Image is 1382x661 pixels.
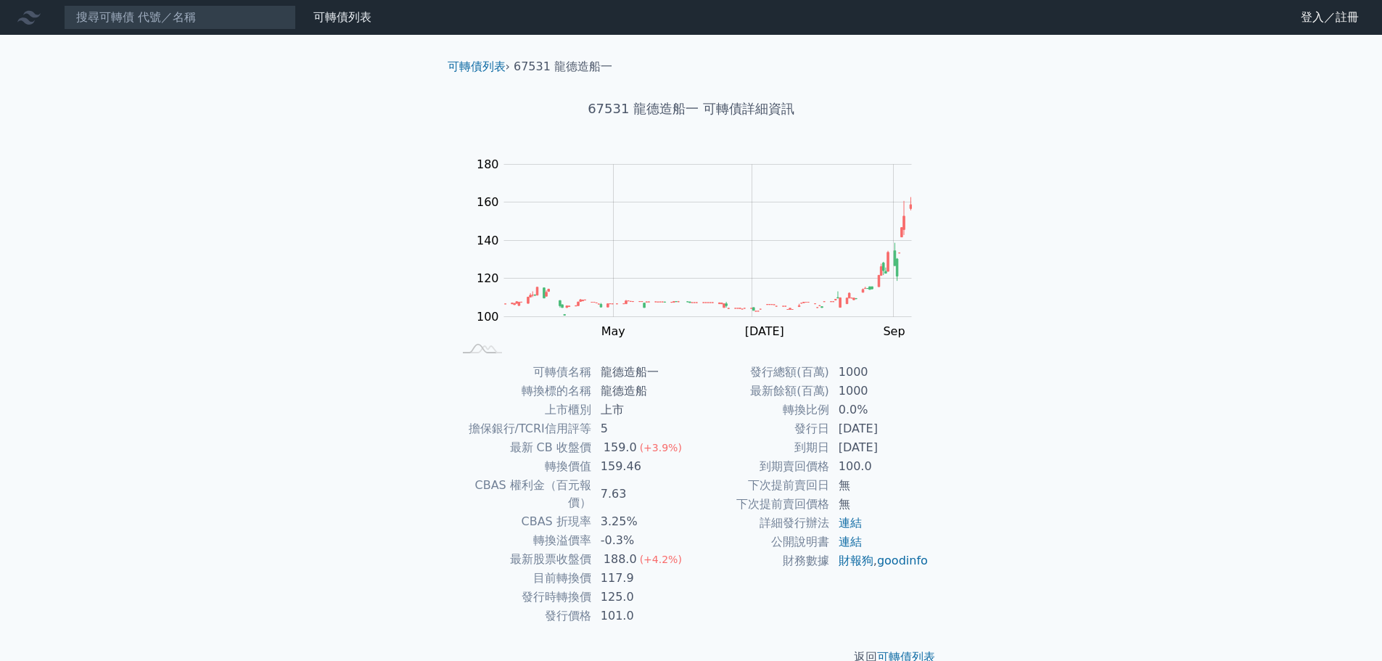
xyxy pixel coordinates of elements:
[592,607,691,625] td: 101.0
[839,535,862,549] a: 連結
[830,419,929,438] td: [DATE]
[830,438,929,457] td: [DATE]
[453,607,592,625] td: 發行價格
[839,554,873,567] a: 財報狗
[830,495,929,514] td: 無
[601,551,640,568] div: 188.0
[477,195,499,209] tspan: 160
[691,438,830,457] td: 到期日
[592,382,691,401] td: 龍德造船
[830,363,929,382] td: 1000
[477,157,499,171] tspan: 180
[453,588,592,607] td: 發行時轉換價
[453,382,592,401] td: 轉換標的名稱
[453,569,592,588] td: 目前轉換價
[745,324,784,338] tspan: [DATE]
[453,401,592,419] td: 上市櫃別
[313,10,371,24] a: 可轉債列表
[601,439,640,456] div: 159.0
[448,58,510,75] li: ›
[453,363,592,382] td: 可轉債名稱
[477,234,499,247] tspan: 140
[448,59,506,73] a: 可轉債列表
[592,457,691,476] td: 159.46
[453,419,592,438] td: 擔保銀行/TCRI信用評等
[691,363,830,382] td: 發行總額(百萬)
[592,588,691,607] td: 125.0
[830,551,929,570] td: ,
[691,551,830,570] td: 財務數據
[691,457,830,476] td: 到期賣回價格
[1289,6,1370,29] a: 登入／註冊
[830,476,929,495] td: 無
[477,271,499,285] tspan: 120
[477,310,499,324] tspan: 100
[640,442,682,453] span: (+3.9%)
[453,476,592,512] td: CBAS 權利金（百元報價）
[691,533,830,551] td: 公開說明書
[830,382,929,401] td: 1000
[453,512,592,531] td: CBAS 折現率
[453,531,592,550] td: 轉換溢價率
[64,5,296,30] input: 搜尋可轉債 代號／名稱
[592,401,691,419] td: 上市
[691,419,830,438] td: 發行日
[592,531,691,550] td: -0.3%
[469,157,934,338] g: Chart
[830,401,929,419] td: 0.0%
[592,476,691,512] td: 7.63
[640,554,682,565] span: (+4.2%)
[592,419,691,438] td: 5
[839,516,862,530] a: 連結
[830,457,929,476] td: 100.0
[514,58,612,75] li: 67531 龍德造船一
[691,382,830,401] td: 最新餘額(百萬)
[592,569,691,588] td: 117.9
[691,476,830,495] td: 下次提前賣回日
[592,363,691,382] td: 龍德造船一
[453,550,592,569] td: 最新股票收盤價
[691,514,830,533] td: 詳細發行辦法
[691,495,830,514] td: 下次提前賣回價格
[601,324,625,338] tspan: May
[453,457,592,476] td: 轉換價值
[691,401,830,419] td: 轉換比例
[877,554,928,567] a: goodinfo
[436,99,947,119] h1: 67531 龍德造船一 可轉債詳細資訊
[592,512,691,531] td: 3.25%
[883,324,905,338] tspan: Sep
[453,438,592,457] td: 最新 CB 收盤價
